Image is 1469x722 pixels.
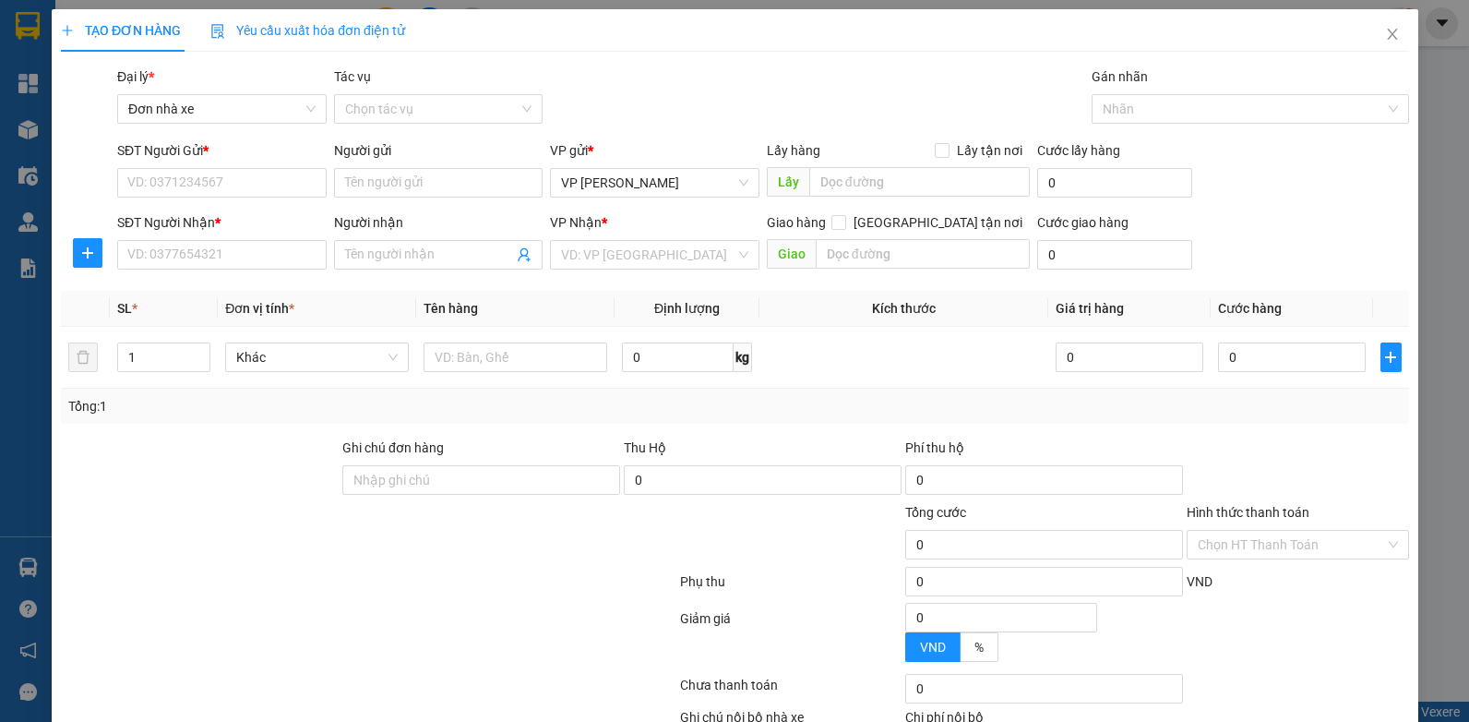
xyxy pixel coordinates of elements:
span: Đại lý [117,69,154,84]
label: Tác vụ [333,69,370,84]
span: Định lượng [654,301,720,316]
span: TẠO ĐƠN HÀNG [61,23,181,38]
input: Cước giao hàng [1037,240,1192,270]
button: plus [72,238,102,268]
span: kg [734,343,752,372]
span: Tổng cước [905,505,966,520]
input: Dọc đường [808,167,1029,197]
span: VND [1187,574,1212,589]
span: Khác [236,343,398,371]
span: % [974,640,984,655]
label: Gán nhãn [1091,69,1147,84]
span: user-add [517,247,531,262]
span: Tên hàng [424,301,478,316]
span: VND [920,640,946,655]
button: delete [68,343,98,372]
span: Kích thước [871,301,935,316]
div: Phụ thu [678,572,903,604]
input: VD: Bàn, Ghế [424,343,607,372]
div: SĐT Người Gửi [117,140,327,161]
span: Giao [766,239,815,269]
div: Chưa thanh toán [678,675,903,707]
span: Lấy hàng [766,143,819,158]
label: Ghi chú đơn hàng [342,440,444,455]
button: plus [1379,343,1401,372]
button: Close [1366,9,1417,61]
div: Tổng: 1 [68,396,568,416]
label: Cước lấy hàng [1037,143,1120,158]
span: plus [1380,350,1400,365]
span: Thu Hộ [624,440,666,455]
span: VP Nhận [550,215,602,230]
span: Lấy tận nơi [949,140,1030,161]
span: Cước hàng [1217,301,1281,316]
span: plus [61,24,74,37]
span: Đơn nhà xe [128,95,316,123]
div: Phí thu hộ [905,438,1183,465]
label: Cước giao hàng [1037,215,1129,230]
input: Dọc đường [815,239,1029,269]
span: VP Trần Khát Chân [561,169,748,197]
span: Giá trị hàng [1055,301,1123,316]
span: Yêu cầu xuất hóa đơn điện tử [210,23,405,38]
div: Người gửi [333,140,543,161]
span: Giao hàng [766,215,825,230]
span: Lấy [766,167,808,197]
div: Người nhận [333,212,543,233]
input: Cước lấy hàng [1037,168,1192,198]
div: SĐT Người Nhận [117,212,327,233]
span: close [1384,27,1399,42]
input: Ghi chú đơn hàng [342,465,620,495]
div: VP gửi [550,140,759,161]
span: Đơn vị tính [225,301,294,316]
span: [GEOGRAPHIC_DATA] tận nơi [846,212,1030,233]
span: SL [117,301,132,316]
input: 0 [1055,343,1202,372]
label: Hình thức thanh toán [1187,505,1309,520]
div: Giảm giá [678,608,903,670]
span: plus [73,246,101,260]
img: icon [210,24,225,39]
